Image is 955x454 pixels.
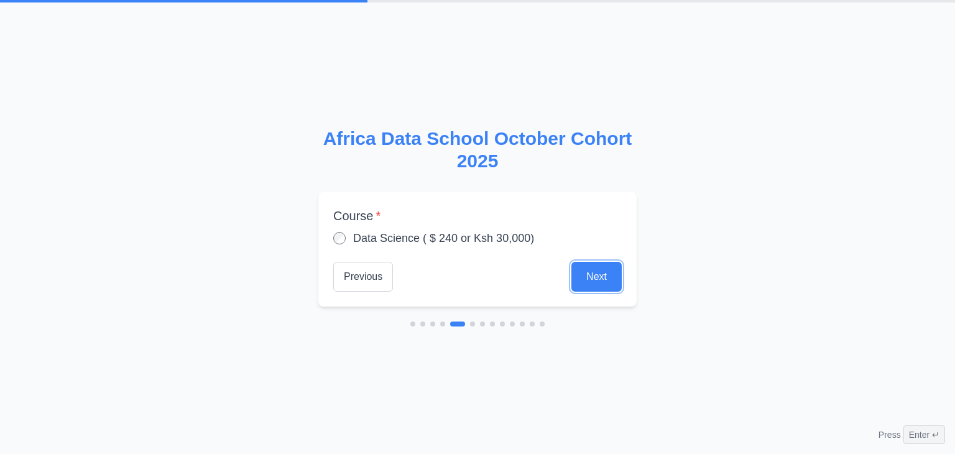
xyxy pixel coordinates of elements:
button: Previous [333,262,393,292]
h2: Africa Data School October Cohort 2025 [318,127,637,172]
button: Next [571,262,622,292]
label: Data Science ( $ 240 or Ksh 30,000) [353,229,534,247]
label: Course [333,207,622,225]
span: Enter ↵ [903,425,945,444]
div: Press [879,425,945,444]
